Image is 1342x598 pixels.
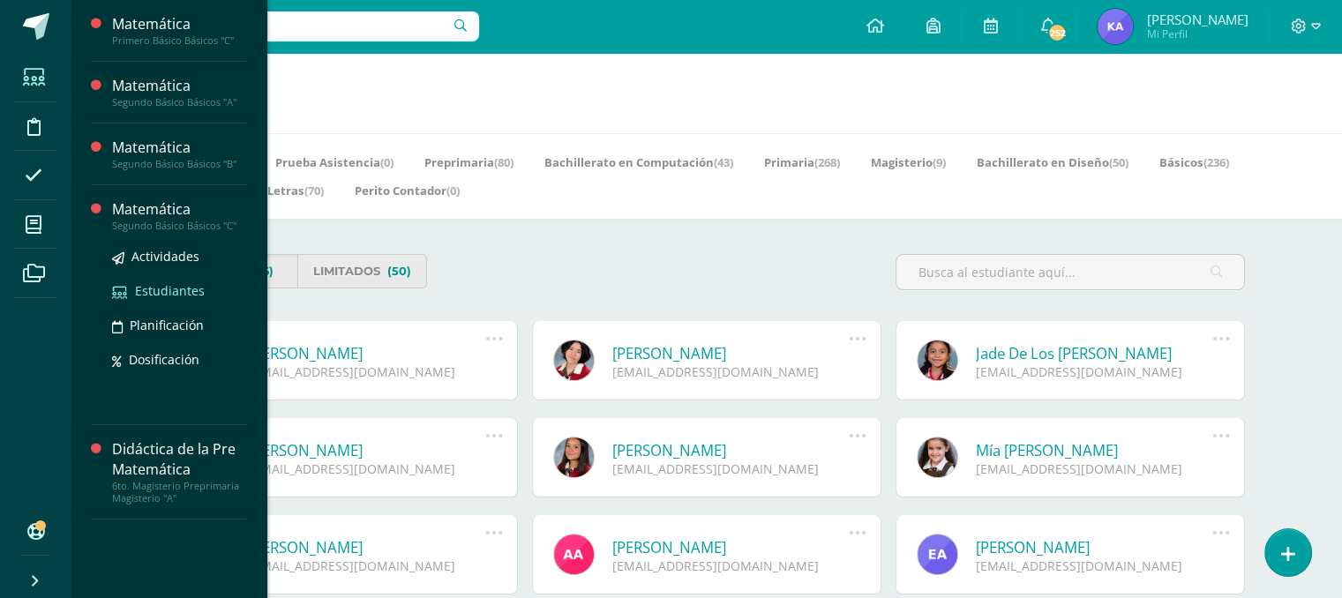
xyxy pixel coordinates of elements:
a: Bachillerato en Computación(43) [544,148,733,176]
div: Segundo Básico Básicos "C" [112,220,246,232]
span: (9) [933,154,946,170]
a: Estudiantes [112,280,246,301]
span: Actividades [131,248,199,265]
span: (50) [387,255,411,288]
a: MatemáticaSegundo Básico Básicos "B" [112,138,246,170]
a: Jade De Los [PERSON_NAME] [976,343,1213,363]
div: [EMAIL_ADDRESS][DOMAIN_NAME] [249,363,486,380]
a: [PERSON_NAME] [249,537,486,557]
a: Mía [PERSON_NAME] [976,440,1213,460]
a: [PERSON_NAME] [249,440,486,460]
a: MatemáticaPrimero Básico Básicos "C" [112,14,246,47]
a: [PERSON_NAME] [976,537,1213,557]
div: [EMAIL_ADDRESS][DOMAIN_NAME] [612,363,850,380]
div: Primero Básico Básicos "C" [112,34,246,47]
div: [EMAIL_ADDRESS][DOMAIN_NAME] [249,557,486,574]
span: (0) [446,183,460,198]
span: [PERSON_NAME] [1146,11,1248,28]
div: Matemática [112,199,246,220]
a: Dosificación [112,349,246,370]
span: Planificación [130,317,204,333]
input: Busca al estudiante aquí... [896,255,1244,289]
a: MatemáticaSegundo Básico Básicos "A" [112,76,246,108]
span: (43) [714,154,733,170]
span: (80) [494,154,514,170]
a: Bachillerato en Diseño(50) [977,148,1128,176]
div: Didáctica de la Pre Matemática [112,439,246,480]
span: (70) [304,183,324,198]
span: Mi Perfil [1146,26,1248,41]
a: [PERSON_NAME] [249,343,486,363]
a: Didáctica de la Pre Matemática6to. Magisterio Preprimaria Magisterio "A" [112,439,246,505]
a: Planificación [112,315,246,335]
div: [EMAIL_ADDRESS][DOMAIN_NAME] [249,460,486,477]
a: Básicos(236) [1159,148,1229,176]
a: Actividades [112,246,246,266]
span: (236) [1203,154,1229,170]
a: [PERSON_NAME] [612,440,850,460]
span: 252 [1047,23,1067,42]
a: Preprimaria(80) [424,148,514,176]
span: (756) [244,255,274,288]
span: Dosificación [129,351,199,368]
span: (0) [380,154,394,170]
div: [EMAIL_ADDRESS][DOMAIN_NAME] [976,460,1213,477]
div: [EMAIL_ADDRESS][DOMAIN_NAME] [612,557,850,574]
a: [PERSON_NAME] [612,343,850,363]
span: Estudiantes [135,282,205,299]
a: MatemáticaSegundo Básico Básicos "C" [112,199,246,232]
a: [PERSON_NAME] [612,537,850,557]
a: Limitados(50) [297,254,427,288]
span: (268) [814,154,840,170]
div: [EMAIL_ADDRESS][DOMAIN_NAME] [976,557,1213,574]
a: Primaria(268) [764,148,840,176]
div: Matemática [112,76,246,96]
a: Magisterio(9) [871,148,946,176]
div: Segundo Básico Básicos "A" [112,96,246,108]
input: Busca un usuario... [82,11,479,41]
div: Matemática [112,14,246,34]
div: [EMAIL_ADDRESS][DOMAIN_NAME] [612,460,850,477]
img: 390270e87af574857540ccc28fd194a4.png [1098,9,1133,44]
div: Matemática [112,138,246,158]
a: Perito Contador(0) [355,176,460,205]
div: Segundo Básico Básicos "B" [112,158,246,170]
span: (50) [1109,154,1128,170]
div: 6to. Magisterio Preprimaria Magisterio "A" [112,480,246,505]
div: [EMAIL_ADDRESS][DOMAIN_NAME] [976,363,1213,380]
a: Prueba Asistencia(0) [275,148,394,176]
